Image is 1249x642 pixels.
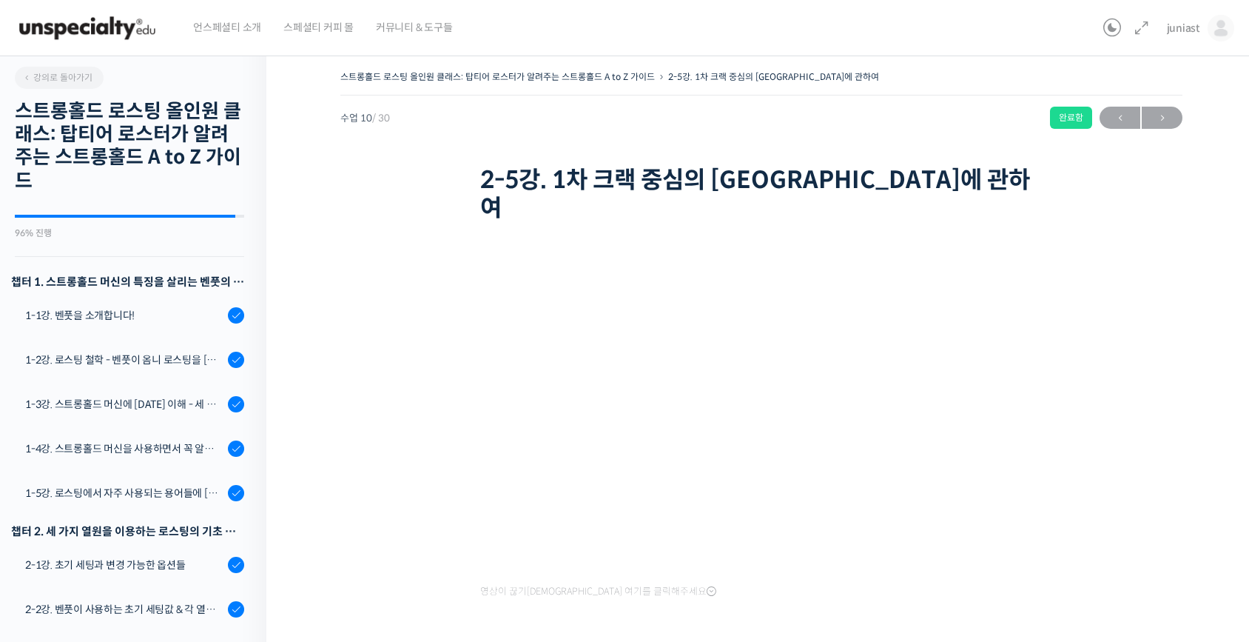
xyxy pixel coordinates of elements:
div: 1-3강. 스트롱홀드 머신에 [DATE] 이해 - 세 가지 열원이 만들어내는 변화 [25,396,223,412]
a: 2-5강. 1차 크랙 중심의 [GEOGRAPHIC_DATA]에 관하여 [668,71,879,82]
span: → [1142,108,1182,128]
span: 수업 10 [340,113,390,123]
h1: 2-5강. 1차 크랙 중심의 [GEOGRAPHIC_DATA]에 관하여 [480,166,1043,223]
div: 2-1강. 초기 세팅과 변경 가능한 옵션들 [25,557,223,573]
div: 1-5강. 로스팅에서 자주 사용되는 용어들에 [DATE] 이해 [25,485,223,501]
div: 완료함 [1050,107,1092,129]
div: 챕터 2. 세 가지 열원을 이용하는 로스팅의 기초 설계 [11,521,244,541]
div: 2-2강. 벤풋이 사용하는 초기 세팅값 & 각 열원이 하는 역할 [25,601,223,618]
h2: 스트롱홀드 로스팅 올인원 클래스: 탑티어 로스터가 알려주는 스트롱홀드 A to Z 가이드 [15,100,244,193]
div: 1-1강. 벤풋을 소개합니다! [25,307,223,324]
span: 강의로 돌아가기 [22,72,92,83]
div: 96% 진행 [15,229,244,238]
a: 강의로 돌아가기 [15,67,104,89]
div: 1-4강. 스트롱홀드 머신을 사용하면서 꼭 알고 있어야 할 유의사항 [25,441,223,457]
a: 스트롱홀드 로스팅 올인원 클래스: 탑티어 로스터가 알려주는 스트롱홀드 A to Z 가이드 [340,71,655,82]
a: ←이전 [1100,107,1140,129]
a: 다음→ [1142,107,1182,129]
span: juniast [1167,21,1200,35]
div: 1-2강. 로스팅 철학 - 벤풋이 옴니 로스팅을 [DATE] 않는 이유 [25,352,223,368]
span: / 30 [372,112,390,124]
h3: 챕터 1. 스트롱홀드 머신의 특징을 살리는 벤풋의 로스팅 방식 [11,272,244,292]
span: ← [1100,108,1140,128]
span: 영상이 끊기[DEMOGRAPHIC_DATA] 여기를 클릭해주세요 [480,586,716,598]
